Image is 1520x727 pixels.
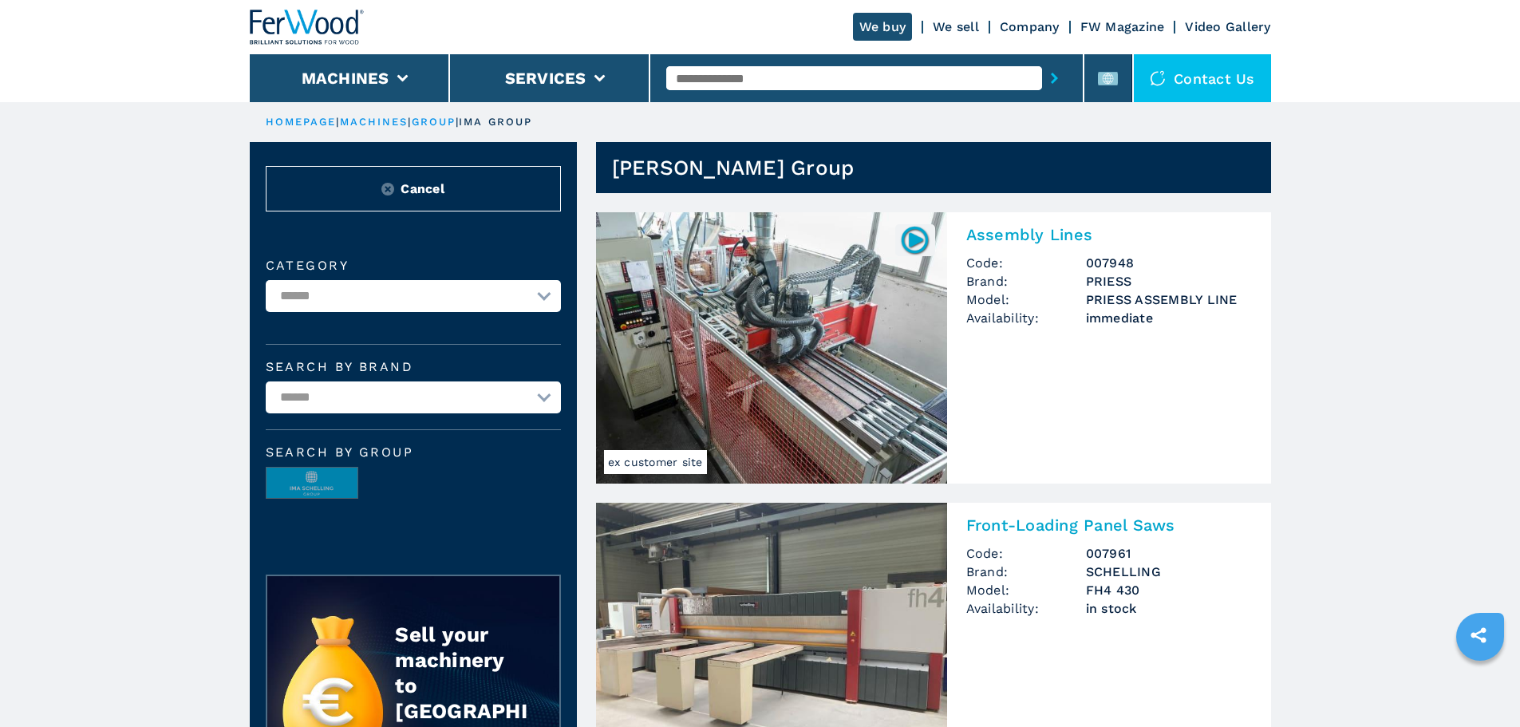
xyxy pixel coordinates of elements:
img: Reset [381,183,394,196]
span: Model: [966,581,1086,599]
img: image [266,468,357,500]
a: FW Magazine [1080,19,1165,34]
span: Availability: [966,599,1086,618]
img: Contact us [1150,70,1166,86]
label: Search by brand [266,361,561,373]
a: Assembly Lines PRIESS PRIESS ASSEMBLY LINEex customer site007948Assembly LinesCode:007948Brand:PR... [596,212,1271,484]
a: Video Gallery [1185,19,1270,34]
h3: PRIESS [1086,272,1252,290]
h3: PRIESS ASSEMBLY LINE [1086,290,1252,309]
span: immediate [1086,309,1252,327]
a: group [412,116,456,128]
span: Availability: [966,309,1086,327]
button: Services [505,69,586,88]
h3: 007961 [1086,544,1252,563]
span: Code: [966,254,1086,272]
a: We buy [853,13,913,41]
span: Brand: [966,563,1086,581]
button: ResetCancel [266,166,561,211]
span: Search by group [266,446,561,459]
button: Machines [302,69,389,88]
h3: 007948 [1086,254,1252,272]
img: Assembly Lines PRIESS PRIESS ASSEMBLY LINE [596,212,947,484]
button: submit-button [1042,60,1067,97]
span: | [456,116,459,128]
span: Code: [966,544,1086,563]
span: in stock [1086,599,1252,618]
label: Category [266,259,561,272]
a: We sell [933,19,979,34]
h3: FH4 430 [1086,581,1252,599]
img: 007948 [899,224,930,255]
span: ex customer site [604,450,707,474]
span: | [408,116,411,128]
span: Cancel [401,180,444,198]
span: Brand: [966,272,1086,290]
span: Model: [966,290,1086,309]
img: Ferwood [250,10,365,45]
h2: Assembly Lines [966,225,1252,244]
p: IMA GROUP [459,115,532,129]
h2: Front-Loading Panel Saws [966,516,1252,535]
iframe: Chat [1452,655,1508,715]
a: sharethis [1459,615,1498,655]
a: Company [1000,19,1060,34]
h1: [PERSON_NAME] Group [612,155,855,180]
h3: SCHELLING [1086,563,1252,581]
a: machines [340,116,409,128]
span: | [336,116,339,128]
div: Contact us [1134,54,1271,102]
a: HOMEPAGE [266,116,337,128]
